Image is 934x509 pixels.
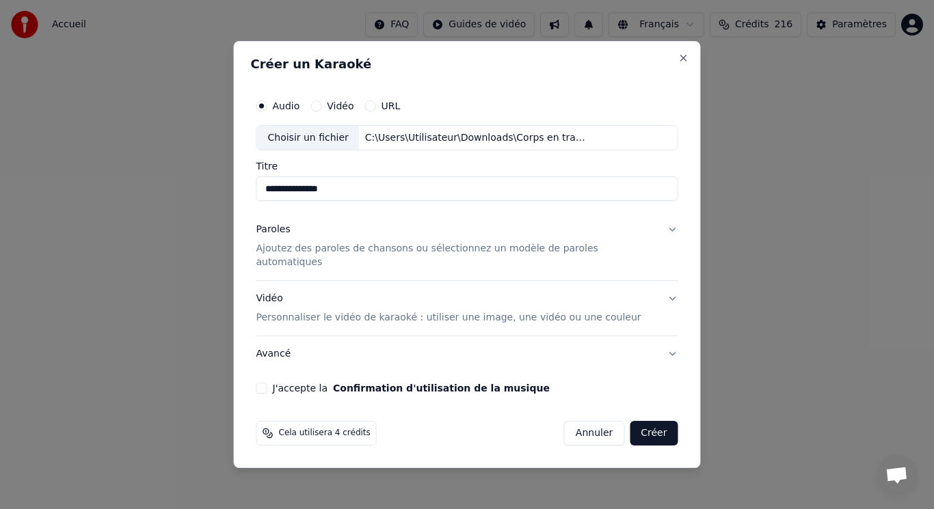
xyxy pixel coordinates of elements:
[256,292,641,325] div: Vidéo
[256,311,641,325] p: Personnaliser le vidéo de karaoké : utiliser une image, une vidéo ou une couleur
[257,126,360,150] div: Choisir un fichier
[256,243,656,270] p: Ajoutez des paroles de chansons ou sélectionnez un modèle de paroles automatiques
[256,281,678,335] button: VidéoPersonnaliser le vidéo de karaoké : utiliser une image, une vidéo ou une couleur
[256,223,291,237] div: Paroles
[256,162,678,171] label: Titre
[251,58,684,70] h2: Créer un Karaoké
[256,336,678,372] button: Avancé
[279,428,371,439] span: Cela utilisera 4 crédits
[630,421,678,445] button: Créer
[564,421,624,445] button: Annuler
[327,101,353,111] label: Vidéo
[273,101,300,111] label: Audio
[360,131,592,145] div: C:\Users\Utilisateur\Downloads\Corps en transe.mp3
[256,212,678,281] button: ParolesAjoutez des paroles de chansons ou sélectionnez un modèle de paroles automatiques
[382,101,401,111] label: URL
[333,383,550,393] button: J'accepte la
[273,383,550,393] label: J'accepte la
